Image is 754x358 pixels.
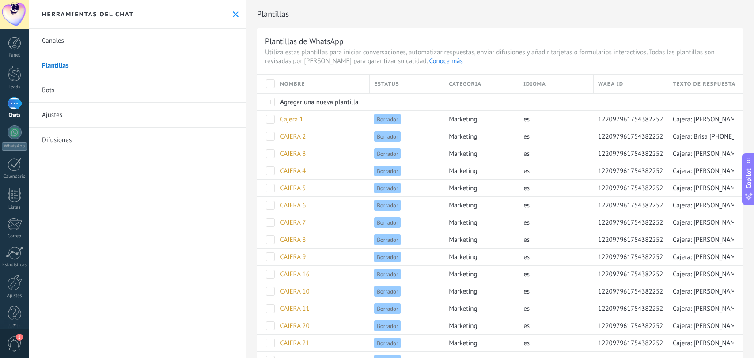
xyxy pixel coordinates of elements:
[444,75,519,93] div: Categoria
[280,305,309,313] span: CAJERA 11
[370,317,440,334] div: Borrador
[444,162,515,179] div: marketing
[2,84,27,90] div: Leads
[449,236,477,244] span: marketing
[668,231,734,248] div: Cajera: Jorgelina +5491131209564
[519,180,589,196] div: es
[519,266,589,283] div: es
[374,303,401,314] span: Borrador
[370,266,440,283] div: Borrador
[668,266,734,283] div: Cajera: Judith +5493764158582
[449,201,477,210] span: marketing
[523,184,530,192] span: es
[280,184,306,192] span: CAJERA 5
[598,132,663,141] span: 122097961754382252
[374,320,401,331] span: Borrador
[444,180,515,196] div: marketing
[280,98,358,106] span: Agregar una nueva plantilla
[519,197,589,214] div: es
[444,249,515,265] div: marketing
[523,270,530,279] span: es
[523,167,530,175] span: es
[280,339,309,347] span: CAJERA 21
[374,166,401,176] span: Borrador
[370,180,440,196] div: Borrador
[280,132,306,141] span: CAJERA 2
[598,305,663,313] span: 122097961754382252
[598,201,663,210] span: 122097961754382252
[449,132,477,141] span: marketing
[744,168,753,188] span: Copilot
[370,162,440,179] div: Borrador
[374,338,401,348] span: Borrador
[449,322,477,330] span: marketing
[374,234,401,245] span: Borrador
[444,266,515,283] div: marketing
[429,57,463,65] a: Conoce más
[444,145,515,162] div: marketing
[374,286,401,297] span: Borrador
[16,334,23,341] span: 1
[668,111,734,128] div: Cajera: Daniela +5491124755187
[519,300,589,317] div: es
[280,150,306,158] span: CAJERA 3
[370,283,440,300] div: Borrador
[2,113,27,118] div: Chats
[444,317,515,334] div: marketing
[668,317,734,334] div: Cajera: Karina +5493764120374
[444,335,515,351] div: marketing
[598,339,663,347] span: 122097961754382252
[370,111,440,128] div: Borrador
[257,5,743,23] h2: Plantillas
[519,231,589,248] div: es
[280,236,306,244] span: CAJERA 8
[444,128,515,145] div: marketing
[2,293,27,299] div: Ajustes
[519,162,589,179] div: es
[523,253,530,261] span: es
[280,115,303,124] span: Cajera 1
[370,214,440,231] div: Borrador
[374,269,401,279] span: Borrador
[280,287,309,296] span: CAJERA 10
[449,339,477,347] span: marketing
[594,283,664,300] div: 122097961754382252
[594,145,664,162] div: 122097961754382252
[523,287,530,296] span: es
[370,231,440,248] div: Borrador
[280,201,306,210] span: CAJERA 6
[2,234,27,239] div: Correo
[523,201,530,210] span: es
[276,75,369,93] div: Nombre
[668,180,734,196] div: Cajera: Giuliana +5491168553472
[519,317,589,334] div: es
[2,142,27,151] div: WhatsApp
[523,115,530,124] span: es
[2,174,27,180] div: Calendario
[2,205,27,211] div: Listas
[519,214,589,231] div: es
[668,335,734,351] div: Cajera: Lorena +543764120349
[598,253,663,261] span: 122097961754382252
[449,287,477,296] span: marketing
[523,322,530,330] span: es
[519,335,589,351] div: es
[598,219,663,227] span: 122097961754382252
[523,132,530,141] span: es
[598,167,663,175] span: 122097961754382252
[523,305,530,313] span: es
[444,300,515,317] div: marketing
[523,219,530,227] span: es
[374,183,401,193] span: Borrador
[519,283,589,300] div: es
[668,300,734,317] div: Cajera: Karen +5493764120415
[280,167,306,175] span: CAJERA 4
[374,131,401,142] span: Borrador
[370,128,440,145] div: Borrador
[519,145,589,162] div: es
[594,128,664,145] div: 122097961754382252
[370,197,440,214] div: Borrador
[280,219,306,227] span: CAJERA 7
[594,266,664,283] div: 122097961754382252
[42,10,134,18] h2: Herramientas del chat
